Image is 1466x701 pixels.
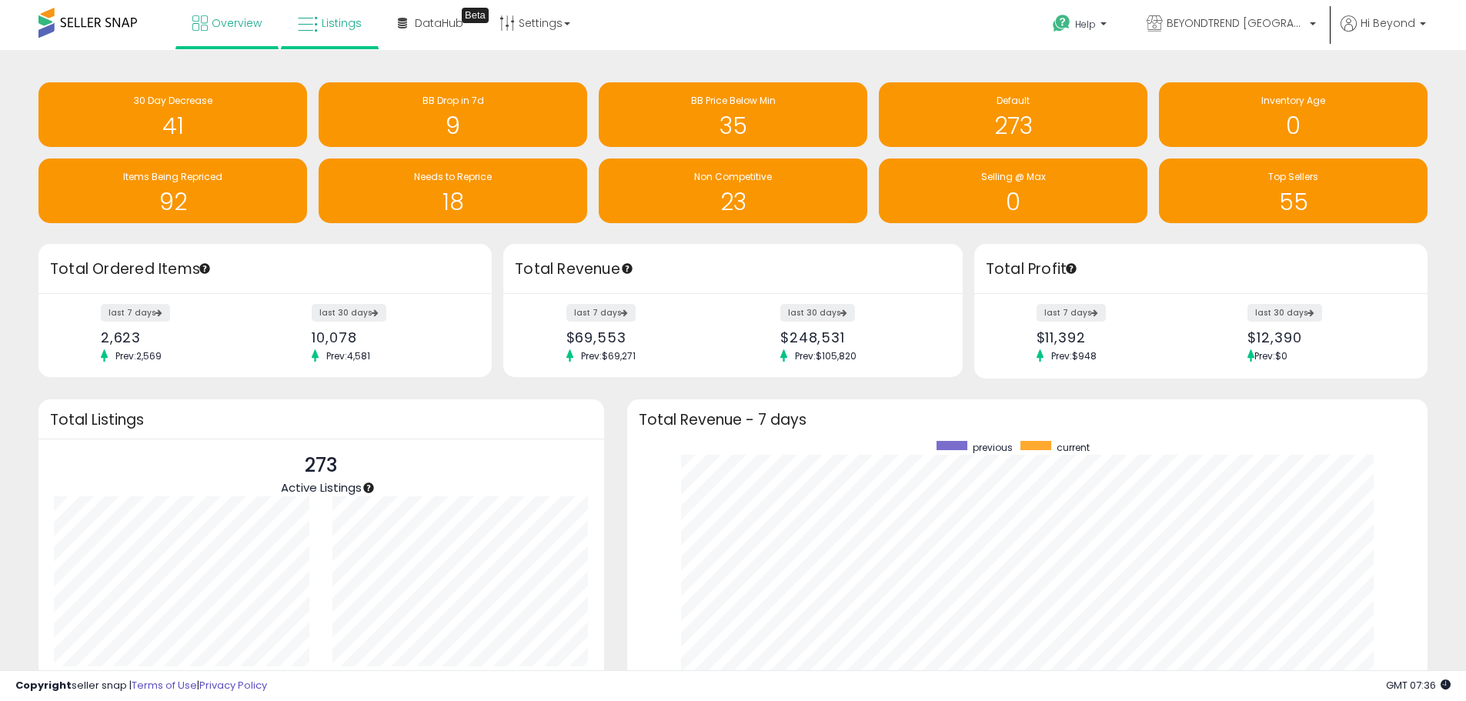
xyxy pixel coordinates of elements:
div: $69,553 [566,329,722,345]
span: current [1057,441,1090,454]
div: Tooltip anchor [462,8,489,23]
span: Items Being Repriced [123,170,222,183]
span: Needs to Reprice [414,170,492,183]
div: 10,078 [312,329,465,345]
label: last 7 days [1037,304,1106,322]
span: Prev: 4,581 [319,349,378,362]
h3: Total Profit [986,259,1416,280]
a: Needs to Reprice 18 [319,159,587,223]
span: Prev: $948 [1044,349,1104,362]
span: BB Drop in 7d [422,94,484,107]
span: previous [973,441,1013,454]
span: Prev: 2,569 [108,349,169,362]
a: Inventory Age 0 [1159,82,1428,147]
span: Inventory Age [1261,94,1325,107]
a: Help [1040,2,1122,50]
i: Get Help [1052,14,1071,33]
a: Terms of Use [132,678,197,693]
div: $12,390 [1247,329,1401,345]
h3: Total Ordered Items [50,259,480,280]
b: 105 [498,666,518,685]
span: Top Sellers [1268,170,1318,183]
span: Prev: $0 [1254,349,1287,362]
a: Hi Beyond [1341,15,1426,50]
h1: 35 [606,113,860,139]
h1: 92 [46,189,299,215]
label: last 30 days [1247,304,1322,322]
div: $248,531 [780,329,936,345]
b: 168 [402,666,423,685]
h3: Total Revenue [515,259,951,280]
h3: Total Listings [50,414,593,426]
label: last 30 days [312,304,386,322]
p: 273 [281,451,362,480]
span: Default [997,94,1030,107]
a: Privacy Policy [199,678,267,693]
h1: 41 [46,113,299,139]
div: $11,392 [1037,329,1190,345]
span: Listings [322,15,362,31]
h1: 23 [606,189,860,215]
label: last 30 days [780,304,855,322]
a: BB Price Below Min 35 [599,82,867,147]
span: DataHub [415,15,463,31]
label: last 7 days [101,304,170,322]
h1: 55 [1167,189,1420,215]
a: Top Sellers 55 [1159,159,1428,223]
span: Overview [212,15,262,31]
h1: 0 [887,189,1140,215]
span: Prev: $69,271 [573,349,643,362]
h3: Total Revenue - 7 days [639,414,1416,426]
b: 249 [122,666,147,685]
label: last 7 days [566,304,636,322]
div: Tooltip anchor [362,481,376,495]
h1: 0 [1167,113,1420,139]
span: Active Listings [281,479,362,496]
span: Prev: $105,820 [787,349,864,362]
span: Hi Beyond [1361,15,1415,31]
a: Default 273 [879,82,1147,147]
a: 30 Day Decrease 41 [38,82,307,147]
a: Items Being Repriced 92 [38,159,307,223]
span: Non Competitive [694,170,772,183]
strong: Copyright [15,678,72,693]
span: BEYONDTREND [GEOGRAPHIC_DATA] [1167,15,1305,31]
div: Tooltip anchor [198,262,212,275]
div: 2,623 [101,329,254,345]
span: BB Price Below Min [691,94,776,107]
b: 24 [221,666,238,685]
div: seller snap | | [15,679,267,693]
a: BB Drop in 7d 9 [319,82,587,147]
a: Selling @ Max 0 [879,159,1147,223]
div: Tooltip anchor [620,262,634,275]
h1: 9 [326,113,579,139]
span: 30 Day Decrease [134,94,212,107]
a: Non Competitive 23 [599,159,867,223]
h1: 273 [887,113,1140,139]
span: Selling @ Max [981,170,1046,183]
span: Help [1075,18,1096,31]
h1: 18 [326,189,579,215]
span: 2025-09-10 07:36 GMT [1386,678,1451,693]
div: Tooltip anchor [1064,262,1078,275]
